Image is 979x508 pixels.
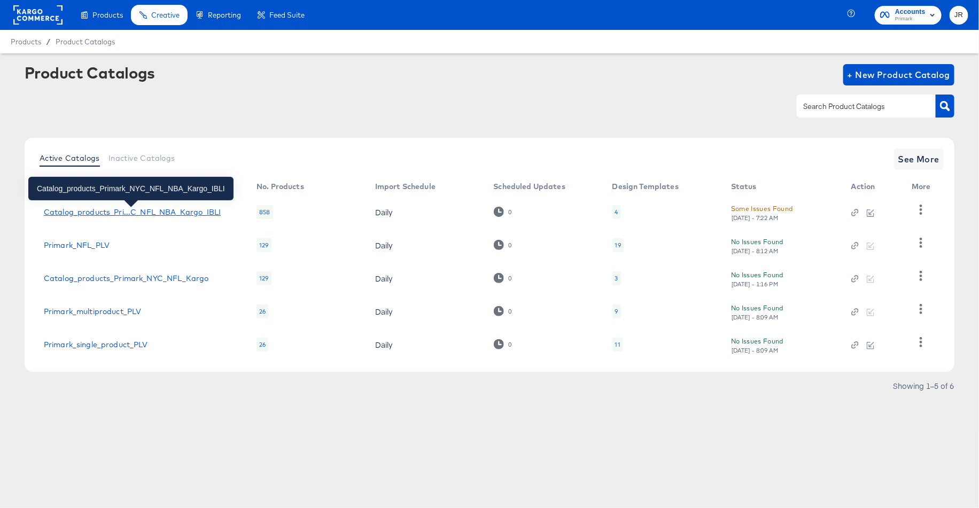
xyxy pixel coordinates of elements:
td: Daily [367,229,485,262]
div: 26 [257,338,268,351]
th: More [903,178,944,196]
div: Product Catalogs [25,64,155,81]
span: See More [898,152,940,167]
th: Action [843,178,903,196]
div: 0 [508,241,512,249]
div: 26 [257,304,268,318]
span: Creative [151,11,180,19]
span: Primark [895,15,926,24]
div: 19 [615,241,621,249]
div: 4 [612,205,621,219]
td: Daily [367,262,485,295]
a: Catalog_products_Primark_NYC_NFL_Kargo [44,274,209,283]
span: Products [92,11,123,19]
div: Scheduled Updates [494,182,566,191]
td: Daily [367,295,485,328]
div: Showing 1–5 of 6 [892,382,954,389]
div: 11 [615,340,620,349]
div: 9 [615,307,618,316]
div: 0 [494,273,512,283]
div: 129 [257,271,271,285]
button: + New Product Catalog [843,64,955,85]
div: 0 [508,208,512,216]
th: Status [722,178,843,196]
div: 3 [612,271,621,285]
td: Daily [367,196,485,229]
a: Product Catalogs [56,37,115,46]
span: Feed Suite [269,11,305,19]
button: See More [894,149,944,170]
div: Import Schedule [375,182,436,191]
a: Catalog_products_Pri...C_NFL_NBA_Kargo_IBLI [44,208,221,216]
button: AccountsPrimark [875,6,942,25]
td: Daily [367,328,485,361]
div: 0 [494,240,512,250]
span: Active Catalogs [40,154,100,162]
span: Reporting [208,11,241,19]
div: 0 [508,275,512,282]
div: 0 [494,207,512,217]
div: Some Issues Found [731,203,793,214]
div: 0 [494,306,512,316]
input: Search Product Catalogs [801,100,915,113]
span: JR [954,9,964,21]
div: Design Templates [612,182,679,191]
div: 858 [257,205,273,219]
a: Primark_multiproduct_PLV [44,307,142,316]
div: 11 [612,338,623,351]
div: 129 [257,238,271,252]
span: + New Product Catalog [848,67,951,82]
a: Primark_NFL_PLV [44,241,110,249]
button: Some Issues Found[DATE] - 7:22 AM [731,203,793,222]
a: Primark_single_product_PLV [44,340,148,349]
div: 0 [508,308,512,315]
div: 4 [615,208,618,216]
span: Accounts [895,6,926,18]
div: 0 [508,341,512,348]
div: No. Products [257,182,304,191]
span: / [41,37,56,46]
div: 0 [494,339,512,349]
div: [DATE] - 7:22 AM [731,214,779,222]
div: Product Catalog Name [44,182,130,191]
span: Products [11,37,41,46]
button: JR [950,6,968,25]
div: 19 [612,238,624,252]
div: 9 [612,304,621,318]
div: 3 [615,274,618,283]
span: Inactive Catalogs [108,154,175,162]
